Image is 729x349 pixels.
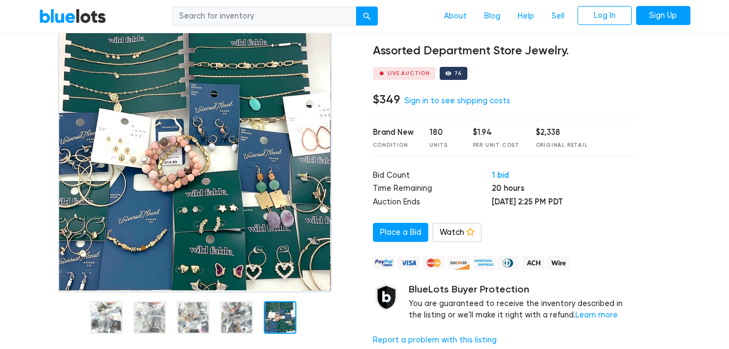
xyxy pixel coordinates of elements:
[373,170,492,183] td: Bid Count
[373,284,400,311] img: buyer_protection_shield-3b65640a83011c7d3ede35a8e5a80bfdfaa6a97447f0071c1475b91a4b0b3d01.png
[578,6,632,26] a: Log In
[473,256,495,270] img: american_express-ae2a9f97a040b4b41f6397f7637041a5861d5f99d0716c09922aba4e24c8547d.png
[373,335,497,345] a: Report a problem with this listing
[429,127,457,139] div: 180
[373,44,635,58] h4: Assorted Department Store Jewelry.
[373,92,400,107] h4: $349
[409,284,635,321] div: You are guaranteed to receive the inventory described in the listing or we'll make it right with ...
[543,6,573,27] a: Sell
[536,141,588,149] div: Original Retail
[409,284,635,296] h5: BlueLots Buyer Protection
[476,6,509,27] a: Blog
[39,8,106,24] a: BlueLots
[373,127,414,139] div: Brand New
[575,310,618,320] a: Learn more
[454,71,462,76] div: 74
[548,256,569,270] img: wire-908396882fe19aaaffefbd8e17b12f2f29708bd78693273c0e28e3a24408487f.png
[509,6,543,27] a: Help
[435,6,476,27] a: About
[433,223,481,242] a: Watch
[492,196,635,210] td: [DATE] 2:25 PM PDT
[373,183,492,196] td: Time Remaining
[58,27,332,292] img: ab8d363c-46cd-47ba-b84f-e6111da3eb89-1747236555.png
[448,256,470,270] img: discover-82be18ecfda2d062aad2762c1ca80e2d36a4073d45c9e0ffae68cd515fbd3d32.png
[373,256,395,270] img: paypal_credit-80455e56f6e1299e8d57f40c0dcee7b8cd4ae79b9eccbfc37e2480457ba36de9.png
[492,170,509,180] a: 1 bid
[473,127,519,139] div: $1.94
[498,256,519,270] img: diners_club-c48f30131b33b1bb0e5d0e2dbd43a8bea4cb12cb2961413e2f4250e06c020426.png
[388,71,430,76] div: Live Auction
[404,96,510,105] a: Sign in to see shipping costs
[373,196,492,210] td: Auction Ends
[473,141,519,149] div: Per Unit Cost
[172,7,357,26] input: Search for inventory
[492,183,635,196] td: 20 hours
[398,256,420,270] img: visa-79caf175f036a155110d1892330093d4c38f53c55c9ec9e2c3a54a56571784bb.png
[523,256,544,270] img: ach-b7992fed28a4f97f893c574229be66187b9afb3f1a8d16a4691d3d3140a8ab00.png
[636,6,690,26] a: Sign Up
[373,141,414,149] div: Condition
[536,127,588,139] div: $2,338
[373,223,428,242] a: Place a Bid
[429,141,457,149] div: Units
[423,256,445,270] img: mastercard-42073d1d8d11d6635de4c079ffdb20a4f30a903dc55d1612383a1b395dd17f39.png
